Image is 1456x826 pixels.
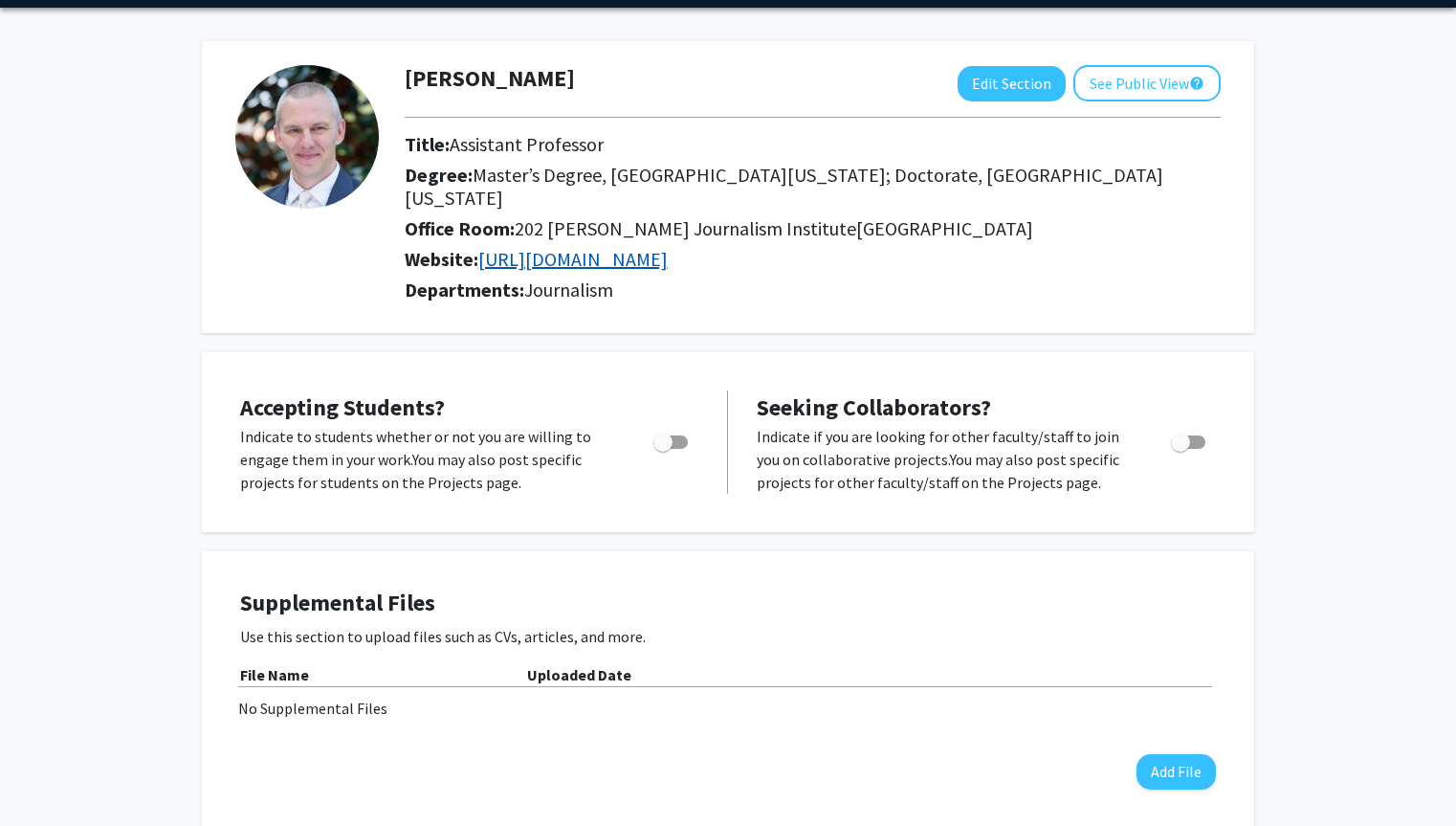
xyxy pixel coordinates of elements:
[524,278,613,301] span: Journalism
[240,665,309,684] b: File Name
[390,279,1235,301] h2: Departments:
[405,217,1221,240] h2: Office Room:
[240,625,1216,648] p: Use this section to upload files such as CVs, articles, and more.
[405,133,1221,156] h2: Title:
[757,392,991,422] span: Seeking Collaborators?
[14,740,81,812] iframe: Chat
[405,164,1221,210] h2: Degree:
[646,425,698,454] div: Toggle
[450,132,604,156] span: Assistant Professor
[238,697,1218,720] div: No Supplemental Files
[405,248,1221,271] h2: Website:
[235,65,379,209] img: Profile Picture
[515,216,1033,240] span: 202 [PERSON_NAME] Journalism Institute[GEOGRAPHIC_DATA]
[478,247,668,271] a: Opens in a new tab
[240,425,617,494] p: Indicate to students whether or not you are willing to engage them in your work. You may also pos...
[1073,65,1221,101] button: See Public View
[757,425,1135,494] p: Indicate if you are looking for other faculty/staff to join you on collaborative projects. You ma...
[527,665,631,684] b: Uploaded Date
[240,590,1216,617] h4: Supplemental Files
[958,66,1066,101] button: Edit Section
[1163,425,1216,454] div: Toggle
[405,65,575,93] h1: [PERSON_NAME]
[405,163,1163,210] span: Master’s Degree, [GEOGRAPHIC_DATA][US_STATE]; Doctorate, [GEOGRAPHIC_DATA][US_STATE]
[1189,72,1204,95] mat-icon: help
[240,392,445,422] span: Accepting Students?
[1136,754,1216,790] button: Add File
